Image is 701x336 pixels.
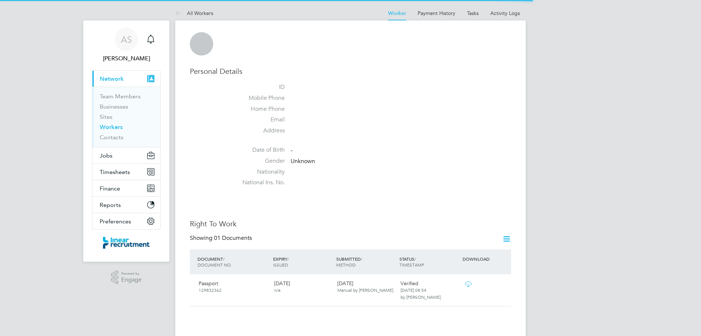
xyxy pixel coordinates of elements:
[100,113,112,120] a: Sites
[223,256,225,262] span: /
[388,10,406,16] a: Worker
[234,179,285,186] label: National Ins. No.
[414,256,416,262] span: /
[418,10,455,16] a: Payment History
[214,234,252,242] span: 01 Documents
[103,237,150,249] img: linearrecruitment-logo-retina.png
[234,146,285,154] label: Date of Birth
[196,277,271,296] div: Passport
[100,124,123,131] a: Workers
[190,67,511,76] h3: Personal Details
[401,294,442,300] span: by [PERSON_NAME].
[111,271,142,284] a: Powered byEngage
[291,158,315,165] span: Unknown
[92,71,160,87] button: Network
[196,252,271,271] div: DOCUMENT
[190,219,511,229] h3: Right To Work
[100,185,120,192] span: Finance
[190,234,253,242] div: Showing
[234,127,285,135] label: Address
[336,262,356,268] span: METHOD
[334,252,398,271] div: SUBMITTED
[92,54,161,63] span: Alyssa Smith
[92,197,160,213] button: Reports
[361,256,362,262] span: /
[271,277,334,296] div: [DATE]
[234,94,285,102] label: Mobile Phone
[100,218,131,225] span: Preferences
[100,103,128,110] a: Businesses
[92,213,160,229] button: Preferences
[92,147,160,163] button: Jobs
[467,10,479,16] a: Tasks
[100,169,130,175] span: Timesheets
[401,280,418,287] span: Verified
[175,10,213,16] a: All Workers
[399,262,424,268] span: TIMESTAMP
[92,28,161,63] a: AS[PERSON_NAME]
[83,20,169,262] nav: Main navigation
[198,262,232,268] span: DOCUMENT NO.
[100,134,123,141] a: Contacts
[92,164,160,180] button: Timesheets
[334,277,398,296] div: [DATE]
[234,116,285,124] label: Email
[92,87,160,147] div: Network
[337,287,394,293] span: Manual by [PERSON_NAME].
[121,35,132,44] span: AS
[234,105,285,113] label: Home Phone
[92,237,161,249] a: Go to home page
[199,287,222,293] span: 129832362
[398,252,461,271] div: STATUS
[100,152,112,159] span: Jobs
[100,93,141,100] a: Team Members
[271,252,334,271] div: EXPIRY
[291,147,292,154] span: -
[273,262,288,268] span: ISSUED
[490,10,520,16] a: Activity Logs
[234,157,285,165] label: Gender
[121,271,142,277] span: Powered by
[92,180,160,196] button: Finance
[234,168,285,176] label: Nationality
[234,83,285,91] label: ID
[100,75,124,82] span: Network
[100,201,121,208] span: Reports
[121,277,142,283] span: Engage
[401,287,426,293] span: [DATE] 08:54
[287,256,289,262] span: /
[461,252,511,265] div: DOWNLOAD
[274,287,280,293] span: n/a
